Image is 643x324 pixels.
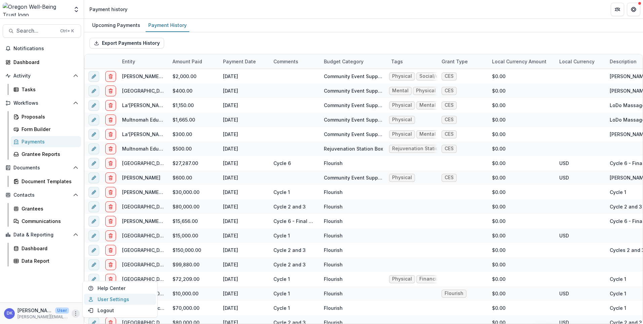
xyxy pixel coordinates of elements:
button: More [72,310,80,318]
div: Grant Type [438,58,472,65]
div: $0.00 [488,272,555,286]
button: delete [105,115,116,125]
span: CES [445,102,454,108]
span: Flourish [445,291,463,296]
a: [GEOGRAPHIC_DATA] [122,276,170,282]
button: edit [88,259,99,270]
div: Danielle King [7,311,12,316]
div: $0.00 [488,228,555,243]
div: $27,287.00 [168,156,219,170]
img: Oregon Well-Being Trust logo [3,3,69,16]
div: Cycle 1 [273,304,290,312]
div: Flourish [324,189,343,196]
button: edit [88,230,99,241]
div: Document Templates [22,178,76,185]
a: Dashboard [11,243,81,254]
div: Cycle 6 [273,160,291,167]
div: [DATE] [219,127,269,141]
div: [DATE] [219,141,269,156]
div: $15,656.00 [168,214,219,228]
div: Social/emotional [419,73,459,79]
a: [PERSON_NAME][GEOGRAPHIC_DATA] [122,218,208,224]
div: [DATE] [219,272,269,286]
div: $0.00 [488,257,555,272]
span: CES [445,88,454,94]
div: Entity [118,54,168,69]
div: Grant Type [438,54,488,69]
div: Cycle 1 [273,276,290,283]
button: delete [105,129,116,140]
a: Grantee Reports [11,149,81,160]
nav: breadcrumb [87,4,130,14]
span: CES [445,73,454,79]
span: CES [445,131,454,137]
div: Financial [419,276,441,282]
button: Open Contacts [3,190,81,200]
a: [GEOGRAPHIC_DATA] [122,160,170,166]
button: edit [88,100,99,111]
div: Cycle 1 [610,304,626,312]
div: Amount Paid [168,54,219,69]
a: Document Templates [11,176,81,187]
a: [GEOGRAPHIC_DATA] [122,88,170,94]
div: Cycle 1 [273,189,290,196]
div: $1,150.00 [168,98,219,112]
a: [PERSON_NAME][GEOGRAPHIC_DATA] [122,189,208,195]
div: [DATE] [219,286,269,301]
div: [DATE] [219,170,269,185]
div: Flourish [324,218,343,225]
div: $0.00 [488,69,555,84]
div: [DATE] [219,156,269,170]
div: [DATE] [219,199,269,214]
div: Community Event Support [324,102,383,109]
div: Cycle 1 [273,232,290,239]
button: delete [105,216,116,227]
button: Notifications [3,43,81,54]
button: delete [105,245,116,256]
div: Payment Date [219,58,260,65]
span: Data & Reporting [13,232,70,238]
div: Dashboard [13,59,76,66]
button: edit [88,86,99,96]
div: $80,000.00 [168,199,219,214]
a: Tasks [11,84,81,95]
div: Flourish [324,304,343,312]
div: Cycle 2 and 3 [273,203,306,210]
div: Flourish [324,247,343,254]
div: Budget Category [320,54,387,69]
a: La'[PERSON_NAME] [122,131,167,137]
span: Notifications [13,46,78,52]
button: delete [105,86,116,96]
a: Form Builder [11,124,81,135]
div: USD [555,170,606,185]
div: Tags [387,58,407,65]
div: Local Currency [555,54,606,69]
div: Cycle 2 and 3 [610,203,642,210]
div: Ctrl + K [59,27,75,35]
button: Open Workflows [3,98,81,108]
span: Documents [13,165,70,171]
div: $500.00 [168,141,219,156]
button: Get Help [627,3,640,16]
a: [GEOGRAPHIC_DATA] [122,262,170,267]
div: Flourish [324,232,343,239]
div: Physical [392,73,412,79]
button: edit [88,187,99,198]
button: edit [88,71,99,82]
div: [DATE] [219,185,269,199]
div: $1,665.00 [168,112,219,127]
div: [DATE] [219,69,269,84]
div: $600.00 [168,170,219,185]
button: delete [105,259,116,270]
a: Communications [11,216,81,227]
div: Cycle 1 [610,290,626,297]
a: [GEOGRAPHIC_DATA] [122,204,170,209]
div: Community Event Support [324,73,383,80]
button: Search... [3,24,81,38]
div: Local Currency Amount [488,54,555,69]
div: Tasks [22,86,76,93]
span: CES [445,146,454,152]
button: delete [105,158,116,169]
div: Rejuvenation Station Box [392,146,451,152]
